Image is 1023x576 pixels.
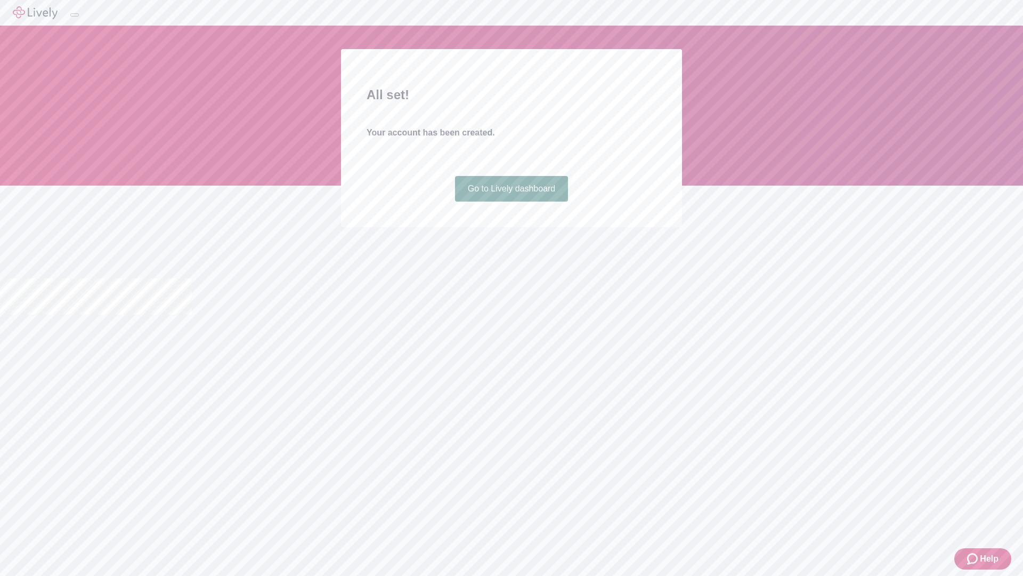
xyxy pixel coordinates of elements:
[367,85,656,105] h2: All set!
[954,548,1011,570] button: Zendesk support iconHelp
[967,553,980,565] svg: Zendesk support icon
[70,13,79,17] button: Log out
[13,6,58,19] img: Lively
[455,176,569,202] a: Go to Lively dashboard
[980,553,998,565] span: Help
[367,126,656,139] h4: Your account has been created.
